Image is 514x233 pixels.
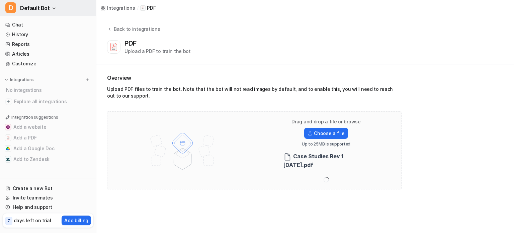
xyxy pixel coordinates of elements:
b: Case Studies Rev 1 [DATE].pdf [283,153,343,168]
img: Add to Zendesk [6,157,10,161]
div: No integrations [4,84,93,96]
img: Add a website [6,125,10,129]
a: Explore all integrations [3,97,93,106]
a: Help and support [3,202,93,212]
a: Invite teammates [3,193,93,202]
button: Add billing [62,216,91,225]
span: Default Bot [20,3,50,13]
img: explore all integrations [5,98,12,105]
img: expand menu [4,77,9,82]
button: Add a PDFAdd a PDF [3,132,93,143]
span: D [5,2,16,13]
div: Upload a PDF to train the bot [124,48,191,55]
a: PDF iconPDF [140,5,156,11]
img: File upload illustration [139,127,226,174]
button: Integrations [3,76,36,83]
p: Up to 25MB is supported [302,141,350,147]
p: Add billing [64,217,88,224]
span: Explore all integrations [14,96,91,107]
a: Create a new Bot [3,184,93,193]
button: Back to integrations [107,25,160,39]
h2: Overview [107,74,402,82]
p: PDF [147,5,156,11]
div: Back to integrations [112,25,160,33]
a: Customize [3,59,93,68]
a: Chat [3,20,93,30]
p: Integration suggestions [11,114,58,120]
a: Articles [3,49,93,59]
img: Upload icon [308,131,313,136]
p: Integrations [10,77,34,82]
img: Add a PDF [6,136,10,140]
a: Reports [3,40,93,49]
img: PDF icon [141,6,145,10]
p: days left on trial [14,217,51,224]
span: / [137,5,139,11]
a: Integrations [100,4,135,11]
p: 7 [7,218,10,224]
div: PDF [124,39,139,47]
a: History [3,30,93,39]
div: Integrations [107,4,135,11]
p: Drag and drop a file or browse [291,118,361,125]
img: menu_add.svg [85,77,90,82]
button: Add a Google DocAdd a Google Doc [3,143,93,154]
button: Add to ZendeskAdd to Zendesk [3,154,93,165]
label: Choose a file [304,128,348,139]
img: Add a Google Doc [6,147,10,151]
button: Add a websiteAdd a website [3,122,93,132]
div: Upload PDF files to train the bot. Note that the bot will not read images by default, and to enab... [107,86,402,102]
